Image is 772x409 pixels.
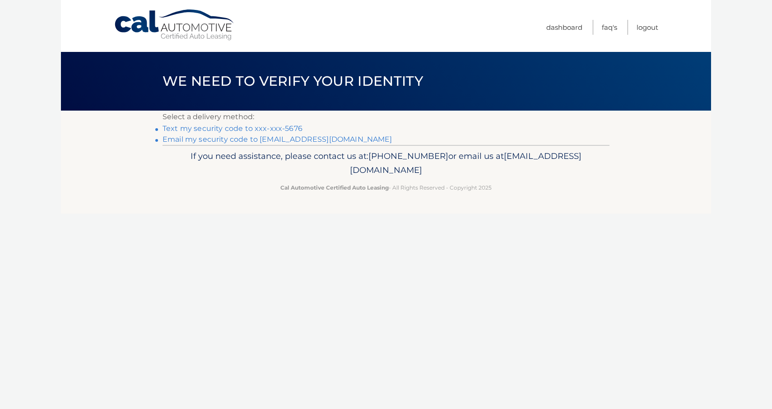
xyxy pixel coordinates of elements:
[280,184,389,191] strong: Cal Automotive Certified Auto Leasing
[637,20,658,35] a: Logout
[163,124,302,133] a: Text my security code to xxx-xxx-5676
[368,151,448,161] span: [PHONE_NUMBER]
[546,20,582,35] a: Dashboard
[163,73,423,89] span: We need to verify your identity
[168,149,604,178] p: If you need assistance, please contact us at: or email us at
[114,9,236,41] a: Cal Automotive
[163,111,609,123] p: Select a delivery method:
[168,183,604,192] p: - All Rights Reserved - Copyright 2025
[163,135,392,144] a: Email my security code to [EMAIL_ADDRESS][DOMAIN_NAME]
[602,20,617,35] a: FAQ's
